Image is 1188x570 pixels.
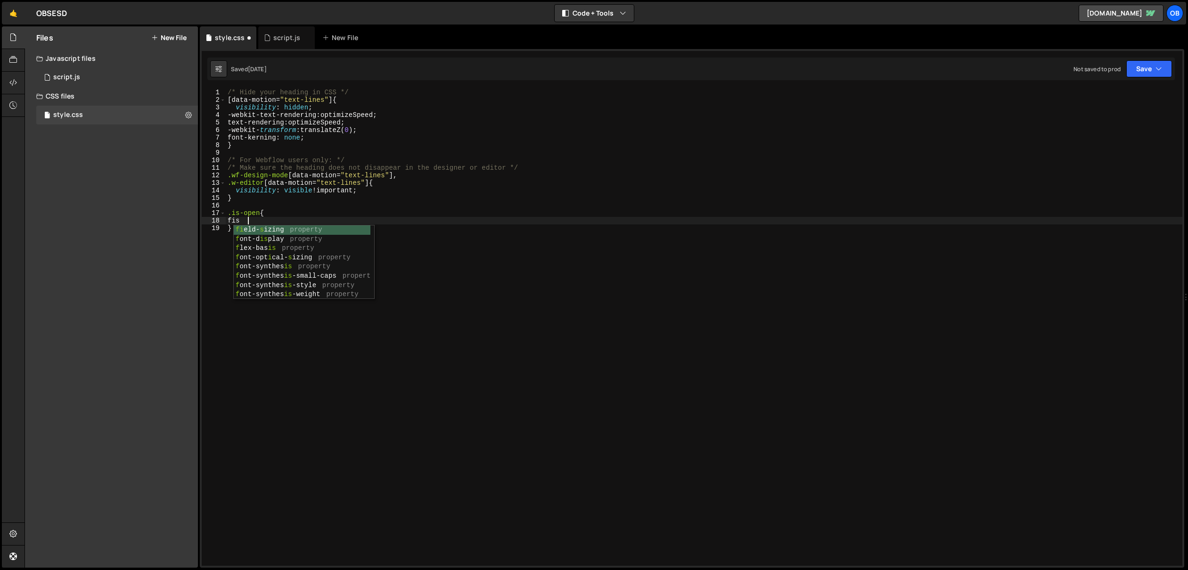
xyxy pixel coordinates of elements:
[248,65,267,73] div: [DATE]
[202,164,226,172] div: 11
[151,34,187,41] button: New File
[36,33,53,43] h2: Files
[1166,5,1183,22] a: Ob
[1073,65,1121,73] div: Not saved to prod
[215,33,245,42] div: style.css
[202,96,226,104] div: 2
[202,157,226,164] div: 10
[202,141,226,149] div: 8
[231,65,267,73] div: Saved
[25,87,198,106] div: CSS files
[36,68,198,87] div: 13969/35576.js
[202,172,226,179] div: 12
[25,49,198,68] div: Javascript files
[36,8,67,19] div: OBSESD
[202,111,226,119] div: 4
[322,33,362,42] div: New File
[53,111,83,119] div: style.css
[202,187,226,194] div: 14
[202,217,226,224] div: 18
[273,33,300,42] div: script.js
[202,209,226,217] div: 17
[53,73,80,82] div: script.js
[202,126,226,134] div: 6
[202,179,226,187] div: 13
[1126,60,1172,77] button: Save
[202,134,226,141] div: 7
[36,106,198,124] div: 13969/35632.css
[2,2,25,25] a: 🤙
[202,104,226,111] div: 3
[202,224,226,232] div: 19
[202,119,226,126] div: 5
[202,89,226,96] div: 1
[202,202,226,209] div: 16
[202,149,226,157] div: 9
[555,5,634,22] button: Code + Tools
[202,194,226,202] div: 15
[1079,5,1163,22] a: [DOMAIN_NAME]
